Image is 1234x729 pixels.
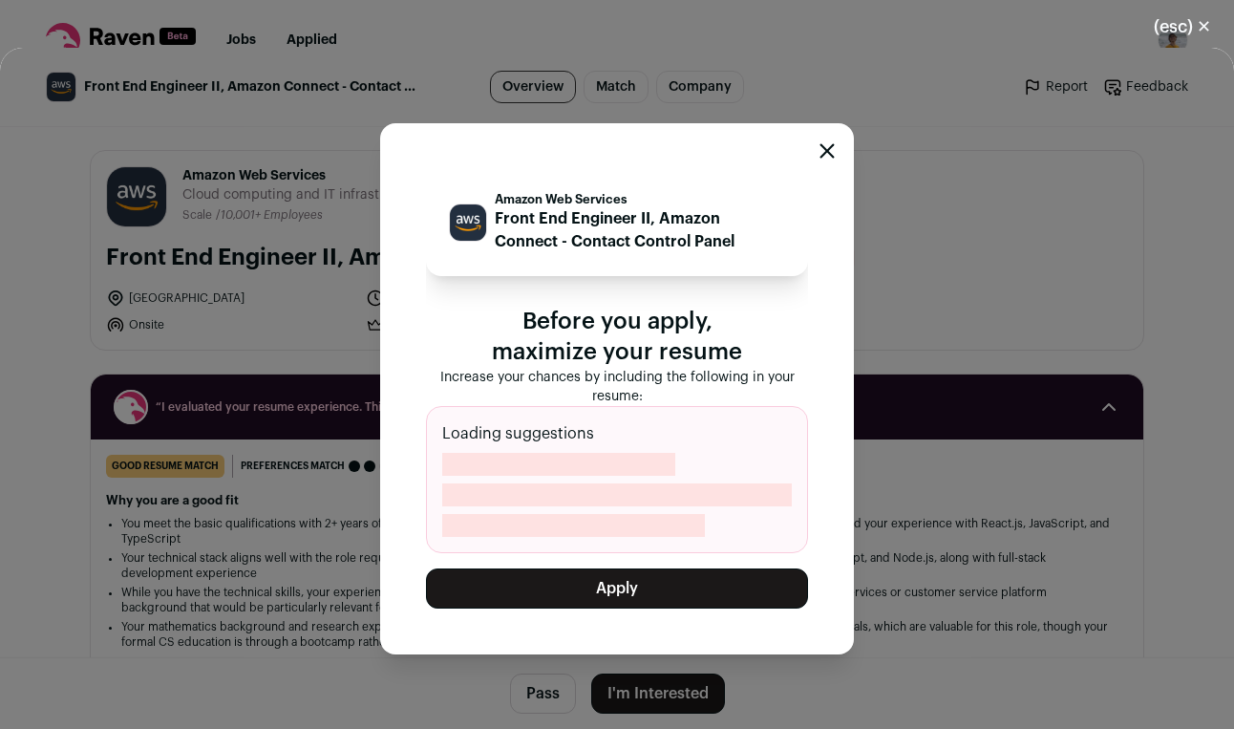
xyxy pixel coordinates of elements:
[819,143,835,159] button: Close modal
[450,204,486,241] img: a11044fc5a73db7429cab08e8b8ffdb841ee144be2dff187cdde6ecf1061de85.jpg
[426,406,808,553] div: Loading suggestions
[426,568,808,609] button: Apply
[495,207,785,253] p: Front End Engineer II, Amazon Connect - Contact Control Panel
[495,192,785,207] p: Amazon Web Services
[426,368,808,406] p: Increase your chances by including the following in your resume:
[426,307,808,368] p: Before you apply, maximize your resume
[1131,6,1234,48] button: Close modal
